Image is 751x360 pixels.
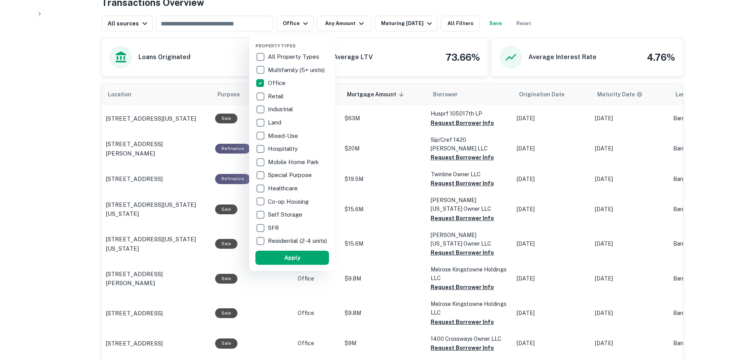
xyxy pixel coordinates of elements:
[268,197,310,206] p: Co-op Housing
[268,92,285,101] p: Retail
[268,65,326,75] p: Multifamily (5+ units)
[268,170,313,180] p: Special Purpose
[268,52,321,62] p: All Property Types
[268,118,283,127] p: Land
[268,236,329,246] p: Residential (2-4 units)
[268,184,299,193] p: Healthcare
[268,131,300,141] p: Mixed-Use
[255,251,329,265] button: Apply
[268,210,304,219] p: Self Storage
[712,297,751,335] iframe: Chat Widget
[268,157,320,167] p: Mobile Home Park
[268,144,299,154] p: Hospitality
[268,78,287,88] p: Office
[268,223,280,233] p: SFR
[268,105,295,114] p: Industrial
[255,43,296,48] span: Property Types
